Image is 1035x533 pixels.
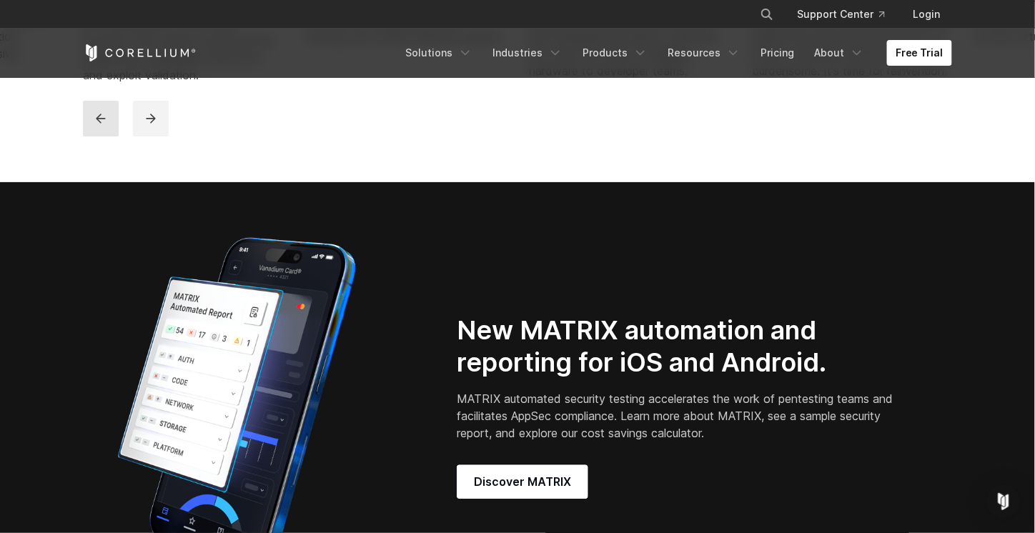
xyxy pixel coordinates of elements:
[83,101,119,136] button: previous
[754,1,780,27] button: Search
[457,464,588,499] a: Discover MATRIX
[484,40,571,66] a: Industries
[986,484,1021,519] div: Open Intercom Messenger
[786,1,896,27] a: Support Center
[659,40,749,66] a: Resources
[887,40,952,66] a: Free Trial
[133,101,169,136] button: next
[743,1,952,27] div: Navigation Menu
[457,314,898,379] h2: New MATRIX automation and reporting for iOS and Android.
[574,40,656,66] a: Products
[902,1,952,27] a: Login
[752,40,803,66] a: Pricing
[83,44,197,61] a: Corellium Home
[806,40,873,66] a: About
[397,40,481,66] a: Solutions
[397,40,952,66] div: Navigation Menu
[457,390,898,442] p: MATRIX automated security testing accelerates the work of pentesting teams and facilitates AppSec...
[474,473,571,490] span: Discover MATRIX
